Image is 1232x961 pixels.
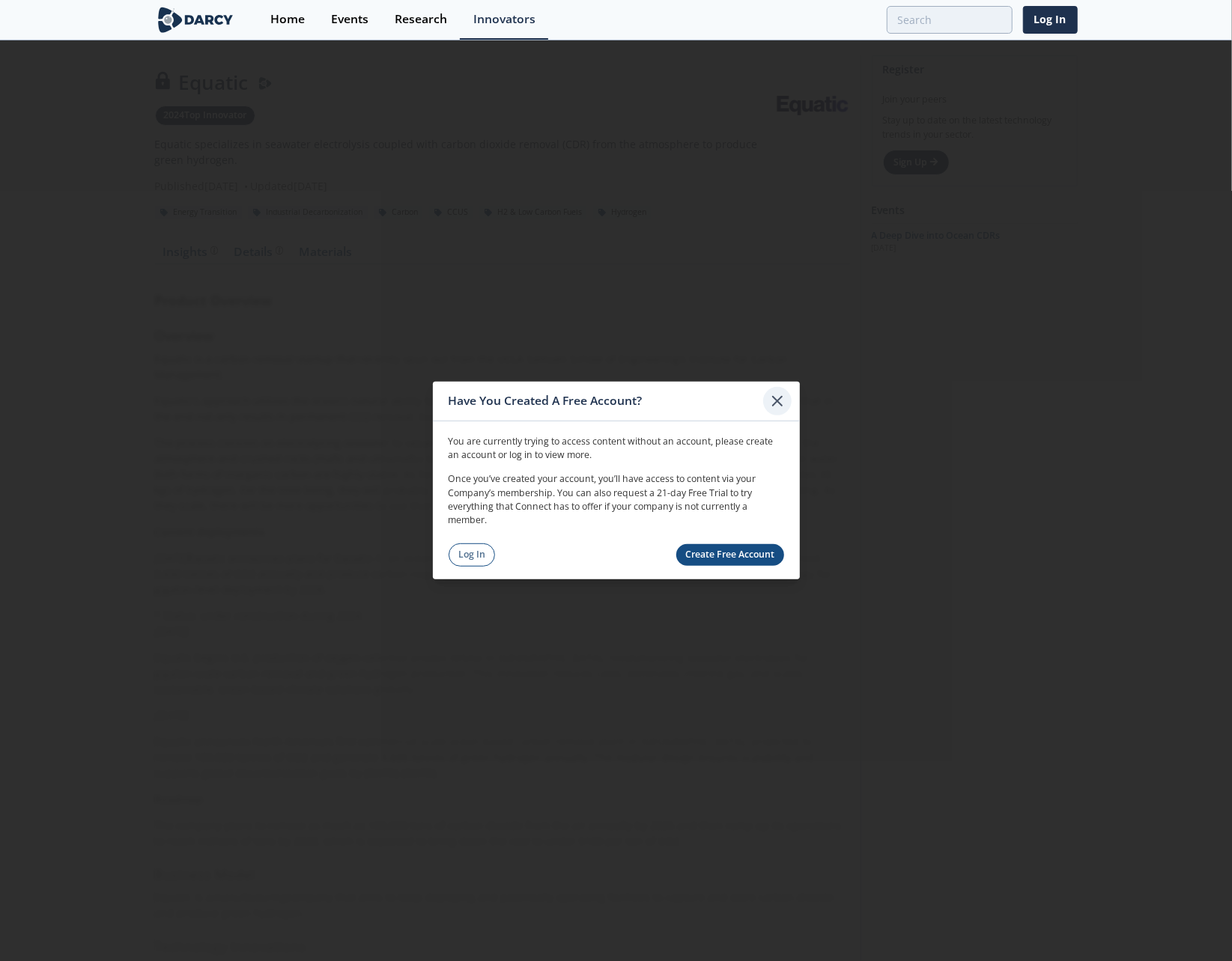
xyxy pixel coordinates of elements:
[449,543,496,567] a: Log In
[395,13,447,25] div: Research
[449,387,764,415] div: Have You Created A Free Account?
[676,544,784,566] a: Create Free Account
[331,13,368,25] div: Events
[473,13,535,25] div: Innovators
[887,6,1013,34] input: Advanced Search
[270,13,305,25] div: Home
[449,472,784,528] p: Once you’ve created your account, you’ll have access to content via your Company’s membership. Yo...
[1023,6,1078,34] a: Log In
[155,7,237,33] img: logo-wide.svg
[449,434,784,462] p: You are currently trying to access content without an account, please create an account or log in...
